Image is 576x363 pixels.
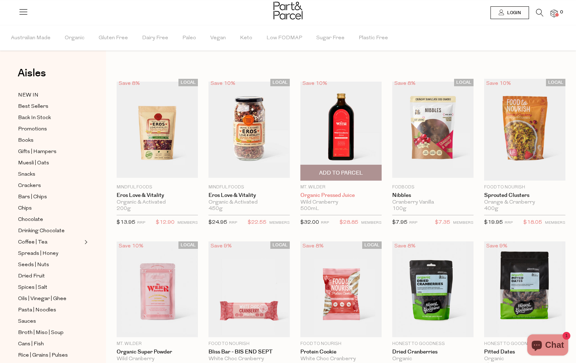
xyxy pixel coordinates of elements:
[18,216,43,224] span: Chocolate
[18,283,47,292] span: Spices | Salt
[210,26,226,51] span: Vegan
[18,272,82,281] a: Dried Fruit
[18,340,44,349] span: Cans | Fish
[392,184,474,191] p: Fodbods
[117,192,198,199] a: Eros Love & Vitality
[454,79,474,86] span: LOCAL
[229,221,237,225] small: RRP
[523,218,542,227] span: $18.05
[208,79,237,88] div: Save 10%
[240,26,252,51] span: Keto
[409,221,417,225] small: RRP
[484,206,498,212] span: 400g
[546,79,565,86] span: LOCAL
[117,341,198,347] p: Mt. Wilder
[18,272,45,281] span: Dried Fruit
[18,295,66,303] span: Oils | Vinegar | Ghee
[300,349,382,355] a: Protein Cookie
[117,206,131,212] span: 200g
[117,220,135,225] span: $13.95
[300,184,382,191] p: Mt. Wilder
[505,221,513,225] small: RRP
[208,184,290,191] p: Mindful Foods
[484,199,565,206] div: Orange & Cranberry
[274,2,302,19] img: Part&Parcel
[142,26,168,51] span: Dairy Free
[18,340,82,349] a: Cans | Fish
[18,261,49,269] span: Seeds | Nuts
[18,91,82,100] a: NEW IN
[392,79,418,88] div: Save 8%
[208,341,290,347] p: Food to Nourish
[558,9,565,16] span: 0
[18,148,57,156] span: Gifts | Hampers
[208,206,223,212] span: 450g
[117,241,146,251] div: Save 10%
[117,184,198,191] p: Mindful Foods
[208,82,290,178] img: Eros Love & Vitality
[18,136,82,145] a: Books
[300,206,319,212] span: 500mL
[18,91,39,100] span: NEW IN
[178,79,198,86] span: LOCAL
[18,294,82,303] a: Oils | Vinegar | Ghee
[266,26,302,51] span: Low FODMAP
[18,306,56,315] span: Pasta | Noodles
[490,6,529,19] a: Login
[18,193,47,201] span: Bars | Chips
[340,218,358,227] span: $28.85
[208,356,290,362] div: White Choc Cranberry
[300,356,382,362] div: White Choc Cranberry
[484,192,565,199] a: Sprouted Clusters
[137,221,145,225] small: RRP
[117,79,142,88] div: Save 8%
[484,241,510,251] div: Save 9%
[18,170,35,179] span: Snacks
[18,170,82,179] a: Snacks
[65,26,84,51] span: Organic
[484,349,565,355] a: Pitted Dates
[484,341,565,347] p: Honest to Goodness
[18,181,82,190] a: Crackers
[18,329,64,337] span: Broth | Miso | Soup
[484,79,565,181] img: Sprouted Clusters
[300,192,382,199] a: Organic Pressed Juice
[18,182,41,190] span: Crackers
[18,204,82,213] a: Chips
[392,192,474,199] a: Nibbles
[484,184,565,191] p: Food to Nourish
[392,349,474,355] a: Dried Cranberries
[208,349,290,355] a: Bliss Bar - BIS END SEPT
[300,341,382,347] p: Food to Nourish
[18,260,82,269] a: Seeds | Nuts
[18,65,46,81] span: Aisles
[208,241,290,338] img: Bliss Bar - BIS END SEPT
[208,220,227,225] span: $24.95
[117,356,198,362] div: Wild Cranberry
[453,221,474,225] small: MEMBERS
[18,283,82,292] a: Spices | Salt
[300,241,382,338] img: Protein Cookie
[392,241,474,338] img: Dried Cranberries
[99,26,128,51] span: Gluten Free
[392,220,407,225] span: $7.95
[18,238,47,247] span: Coffee | Tea
[551,10,558,17] a: 0
[392,341,474,347] p: Honest to Goodness
[18,102,82,111] a: Best Sellers
[505,10,521,16] span: Login
[269,221,290,225] small: MEMBERS
[300,199,382,206] div: Wild Cranberry
[18,204,32,213] span: Chips
[270,241,290,249] span: LOCAL
[18,68,46,86] a: Aisles
[18,227,82,235] a: Drinking Chocolate
[18,159,82,168] a: Muesli | Oats
[177,221,198,225] small: MEMBERS
[392,356,474,362] div: Organic
[392,199,474,206] div: Cranberry Vanilla
[545,221,565,225] small: MEMBERS
[435,218,450,227] span: $7.35
[18,328,82,337] a: Broth | Miso | Soup
[300,82,382,178] img: Organic Pressed Juice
